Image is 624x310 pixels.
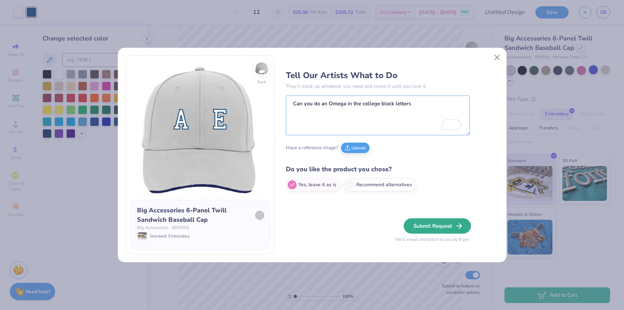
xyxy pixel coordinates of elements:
[150,233,190,239] span: Standard: Embroidery
[286,96,470,135] textarea: To enrich screen reader interactions, please activate Accessibility in Grammarly extension settings
[404,218,471,234] button: Submit Request
[286,83,470,90] p: They’ll mock up whatever you need and revise it until you love it.
[255,61,269,75] img: Back
[286,164,470,174] h4: Do you like the product you chose?
[341,143,370,153] button: Upload
[137,206,251,225] div: Big Accessories 6-Panel Twill Sandwich Baseball Cap
[344,179,416,191] label: Recommend alternatives
[172,225,189,232] span: # BX004
[395,236,470,243] span: We’ll email and text it to you by 8 pm.
[137,225,168,232] span: Big Accessories
[286,179,340,191] label: Yes, leave it as is
[286,144,338,151] span: Have a reference image?
[490,51,503,64] button: Close
[257,79,266,85] div: Back
[138,232,147,240] img: Standard: Embroidery
[130,60,270,200] img: Front
[286,70,470,81] h3: Tell Our Artists What to Do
